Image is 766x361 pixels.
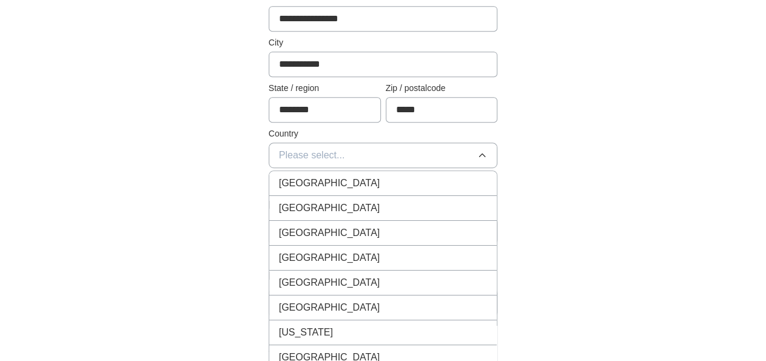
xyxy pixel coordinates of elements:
[279,275,380,290] span: [GEOGRAPHIC_DATA]
[279,300,380,315] span: [GEOGRAPHIC_DATA]
[279,325,333,340] span: [US_STATE]
[386,82,498,95] label: Zip / postalcode
[279,148,345,163] span: Please select...
[269,36,498,49] label: City
[279,176,380,191] span: [GEOGRAPHIC_DATA]
[279,226,380,240] span: [GEOGRAPHIC_DATA]
[279,251,380,265] span: [GEOGRAPHIC_DATA]
[269,82,381,95] label: State / region
[269,127,498,140] label: Country
[269,143,498,168] button: Please select...
[279,201,380,215] span: [GEOGRAPHIC_DATA]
